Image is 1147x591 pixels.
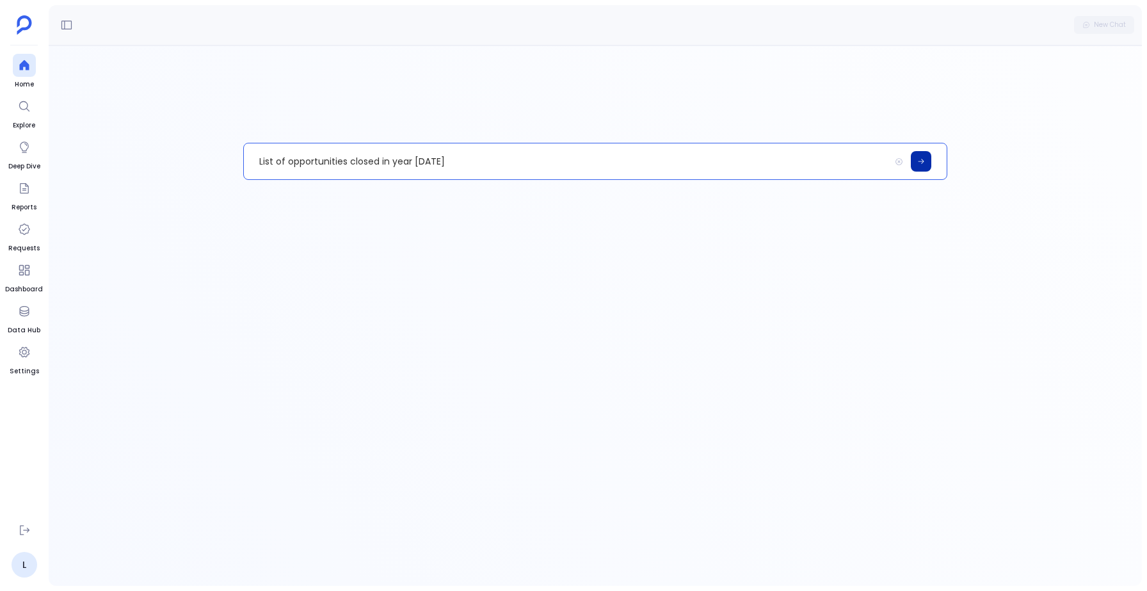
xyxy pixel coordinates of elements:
[10,366,39,376] span: Settings
[13,95,36,131] a: Explore
[8,161,40,172] span: Deep Dive
[13,120,36,131] span: Explore
[5,259,43,295] a: Dashboard
[8,300,40,336] a: Data Hub
[10,341,39,376] a: Settings
[17,15,32,35] img: petavue logo
[244,145,890,178] p: List of opportunities closed in year [DATE]
[5,284,43,295] span: Dashboard
[13,79,36,90] span: Home
[12,552,37,578] a: L
[8,325,40,336] span: Data Hub
[8,136,40,172] a: Deep Dive
[8,243,40,254] span: Requests
[8,218,40,254] a: Requests
[13,54,36,90] a: Home
[12,202,36,213] span: Reports
[12,177,36,213] a: Reports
